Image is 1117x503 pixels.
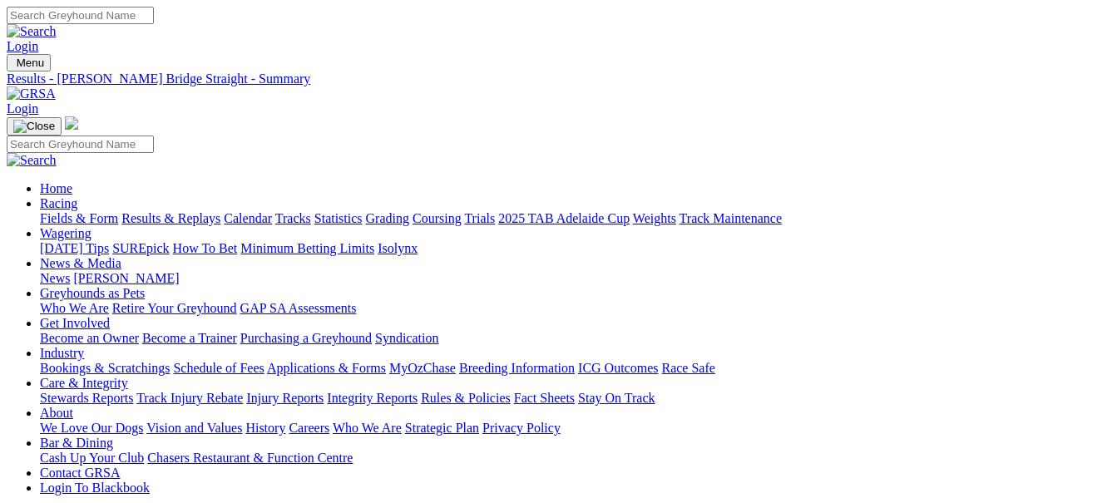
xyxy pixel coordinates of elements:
[40,391,1110,406] div: Care & Integrity
[327,391,418,405] a: Integrity Reports
[514,391,575,405] a: Fact Sheets
[40,406,73,420] a: About
[40,226,91,240] a: Wagering
[146,421,242,435] a: Vision and Values
[40,376,128,390] a: Care & Integrity
[173,241,238,255] a: How To Bet
[40,271,70,285] a: News
[40,211,1110,226] div: Racing
[224,211,272,225] a: Calendar
[13,120,55,133] img: Close
[578,361,658,375] a: ICG Outcomes
[240,301,357,315] a: GAP SA Assessments
[680,211,782,225] a: Track Maintenance
[7,54,51,72] button: Toggle navigation
[40,301,1110,316] div: Greyhounds as Pets
[147,451,353,465] a: Chasers Restaurant & Function Centre
[40,331,139,345] a: Become an Owner
[40,466,120,480] a: Contact GRSA
[40,301,109,315] a: Who We Are
[289,421,329,435] a: Careers
[121,211,220,225] a: Results & Replays
[40,316,110,330] a: Get Involved
[267,361,386,375] a: Applications & Forms
[498,211,630,225] a: 2025 TAB Adelaide Cup
[405,421,479,435] a: Strategic Plan
[7,117,62,136] button: Toggle navigation
[240,331,372,345] a: Purchasing a Greyhound
[7,72,1110,86] a: Results - [PERSON_NAME] Bridge Straight - Summary
[389,361,456,375] a: MyOzChase
[112,241,169,255] a: SUREpick
[7,24,57,39] img: Search
[333,421,402,435] a: Who We Are
[40,451,144,465] a: Cash Up Your Club
[65,116,78,130] img: logo-grsa-white.png
[40,331,1110,346] div: Get Involved
[40,346,84,360] a: Industry
[173,361,264,375] a: Schedule of Fees
[142,331,237,345] a: Become a Trainer
[314,211,363,225] a: Statistics
[378,241,418,255] a: Isolynx
[136,391,243,405] a: Track Injury Rebate
[40,451,1110,466] div: Bar & Dining
[40,241,109,255] a: [DATE] Tips
[40,436,113,450] a: Bar & Dining
[482,421,561,435] a: Privacy Policy
[40,361,170,375] a: Bookings & Scratchings
[7,136,154,153] input: Search
[40,421,1110,436] div: About
[7,153,57,168] img: Search
[7,86,56,101] img: GRSA
[464,211,495,225] a: Trials
[413,211,462,225] a: Coursing
[275,211,311,225] a: Tracks
[366,211,409,225] a: Grading
[40,241,1110,256] div: Wagering
[245,421,285,435] a: History
[40,391,133,405] a: Stewards Reports
[661,361,714,375] a: Race Safe
[421,391,511,405] a: Rules & Policies
[40,286,145,300] a: Greyhounds as Pets
[40,196,77,210] a: Racing
[578,391,655,405] a: Stay On Track
[112,301,237,315] a: Retire Your Greyhound
[40,181,72,195] a: Home
[459,361,575,375] a: Breeding Information
[40,481,150,495] a: Login To Blackbook
[375,331,438,345] a: Syndication
[7,39,38,53] a: Login
[7,101,38,116] a: Login
[7,7,154,24] input: Search
[633,211,676,225] a: Weights
[240,241,374,255] a: Minimum Betting Limits
[40,271,1110,286] div: News & Media
[73,271,179,285] a: [PERSON_NAME]
[40,421,143,435] a: We Love Our Dogs
[246,391,324,405] a: Injury Reports
[17,57,44,69] span: Menu
[40,211,118,225] a: Fields & Form
[40,256,121,270] a: News & Media
[40,361,1110,376] div: Industry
